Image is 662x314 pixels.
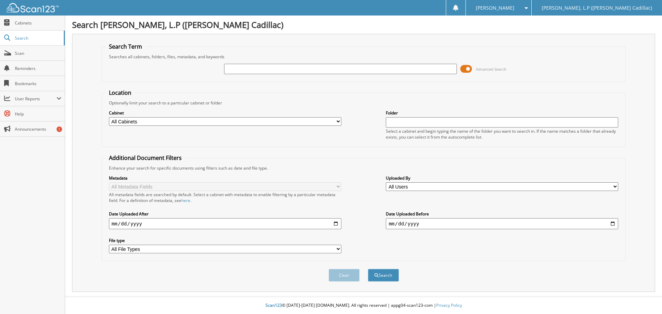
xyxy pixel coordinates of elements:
legend: Search Term [106,43,146,50]
span: User Reports [15,96,57,102]
span: Cabinets [15,20,61,26]
label: Uploaded By [386,175,618,181]
label: Metadata [109,175,341,181]
div: Optionally limit your search to a particular cabinet or folder [106,100,622,106]
img: scan123-logo-white.svg [7,3,59,12]
span: Reminders [15,65,61,71]
legend: Location [106,89,135,97]
span: Bookmarks [15,81,61,87]
label: File type [109,237,341,243]
a: here [181,197,190,203]
span: Announcements [15,126,61,132]
span: Advanced Search [476,67,506,72]
button: Search [368,269,399,282]
legend: Additional Document Filters [106,154,185,162]
label: Cabinet [109,110,341,116]
a: Privacy Policy [436,302,462,308]
div: Searches all cabinets, folders, files, metadata, and keywords [106,54,622,60]
div: © [DATE]-[DATE] [DOMAIN_NAME]. All rights reserved | appg04-scan123-com | [65,297,662,314]
div: All metadata fields are searched by default. Select a cabinet with metadata to enable filtering b... [109,192,341,203]
span: Help [15,111,61,117]
span: [PERSON_NAME] [476,6,514,10]
span: [PERSON_NAME], L.P ([PERSON_NAME] Cadillac) [542,6,652,10]
div: Select a cabinet and begin typing the name of the folder you want to search in. If the name match... [386,128,618,140]
div: 1 [57,126,62,132]
button: Clear [329,269,360,282]
iframe: Chat Widget [628,281,662,314]
span: Scan [15,50,61,56]
span: Scan123 [265,302,282,308]
span: Search [15,35,60,41]
h1: Search [PERSON_NAME], L.P ([PERSON_NAME] Cadillac) [72,19,655,30]
label: Date Uploaded Before [386,211,618,217]
div: Enhance your search for specific documents using filters such as date and file type. [106,165,622,171]
input: end [386,218,618,229]
label: Folder [386,110,618,116]
label: Date Uploaded After [109,211,341,217]
input: start [109,218,341,229]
